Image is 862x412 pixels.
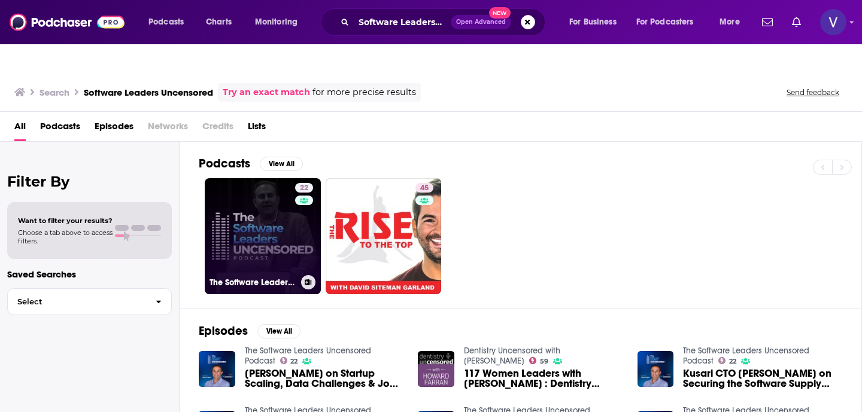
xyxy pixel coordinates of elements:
[40,117,80,141] a: Podcasts
[95,117,133,141] a: Episodes
[464,368,623,389] span: 117 Women Leaders with [PERSON_NAME] : Dentistry Uncensored with [PERSON_NAME]
[415,183,433,193] a: 45
[683,368,842,389] span: Kusari CTO [PERSON_NAME] on Securing the Software Supply Chain & Fighting AI Slop Squatting
[540,359,548,364] span: 59
[332,8,557,36] div: Search podcasts, credits, & more...
[140,13,199,32] button: open menu
[247,13,313,32] button: open menu
[720,14,740,30] span: More
[18,228,113,245] span: Choose a tab above to access filters.
[312,86,416,99] span: for more precise results
[464,368,623,389] a: 117 Women Leaders with Gina Dorfman : Dentistry Uncensored with Howard Farran
[456,19,506,25] span: Open Advanced
[223,86,310,99] a: Try an exact match
[638,351,674,387] img: Kusari CTO Michael Lieberman on Securing the Software Supply Chain & Fighting AI Slop Squatting
[260,157,303,171] button: View All
[18,216,113,225] span: Want to filter your results?
[711,13,755,32] button: open menu
[255,14,298,30] span: Monitoring
[7,268,172,280] p: Saved Searches
[199,156,303,171] a: PodcastsView All
[636,14,694,30] span: For Podcasters
[7,173,172,190] h2: Filter By
[569,14,617,30] span: For Business
[8,298,146,306] span: Select
[245,368,404,389] span: [PERSON_NAME] on Startup Scaling, Data Challenges & Job [PERSON_NAME] Lessons | Software Leaders ...
[10,11,125,33] img: Podchaser - Follow, Share and Rate Podcasts
[464,346,560,366] a: Dentistry Uncensored with Howard Farran
[295,183,313,193] a: 22
[205,178,321,294] a: 22The Software Leaders Uncensored Podcast
[210,277,296,288] h3: The Software Leaders Uncensored Podcast
[199,324,301,338] a: EpisodesView All
[820,9,846,35] button: Show profile menu
[300,182,308,194] span: 22
[290,359,298,364] span: 22
[206,14,232,30] span: Charts
[420,182,429,194] span: 45
[148,14,184,30] span: Podcasts
[820,9,846,35] span: Logged in as victoria.wilson
[718,357,736,364] a: 22
[199,156,250,171] h2: Podcasts
[489,7,511,19] span: New
[198,13,239,32] a: Charts
[248,117,266,141] a: Lists
[199,351,235,387] img: Jason Tesser on Startup Scaling, Data Challenges & Job Hunt Lessons | Software Leaders Uncensored
[683,368,842,389] a: Kusari CTO Michael Lieberman on Securing the Software Supply Chain & Fighting AI Slop Squatting
[787,12,806,32] a: Show notifications dropdown
[280,357,298,364] a: 22
[245,346,371,366] a: The Software Leaders Uncensored Podcast
[14,117,26,141] a: All
[783,87,843,97] button: Send feedback
[7,288,172,315] button: Select
[199,324,248,338] h2: Episodes
[148,117,188,141] span: Networks
[757,12,778,32] a: Show notifications dropdown
[84,87,213,98] h3: Software Leaders Uncensored
[354,13,451,32] input: Search podcasts, credits, & more...
[683,346,809,366] a: The Software Leaders Uncensored Podcast
[820,9,846,35] img: User Profile
[257,324,301,338] button: View All
[729,359,736,364] span: 22
[529,357,548,364] a: 59
[40,87,69,98] h3: Search
[418,351,454,387] img: 117 Women Leaders with Gina Dorfman : Dentistry Uncensored with Howard Farran
[561,13,632,32] button: open menu
[202,117,233,141] span: Credits
[245,368,404,389] a: Jason Tesser on Startup Scaling, Data Challenges & Job Hunt Lessons | Software Leaders Uncensored
[629,13,711,32] button: open menu
[451,15,511,29] button: Open AdvancedNew
[326,178,442,294] a: 45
